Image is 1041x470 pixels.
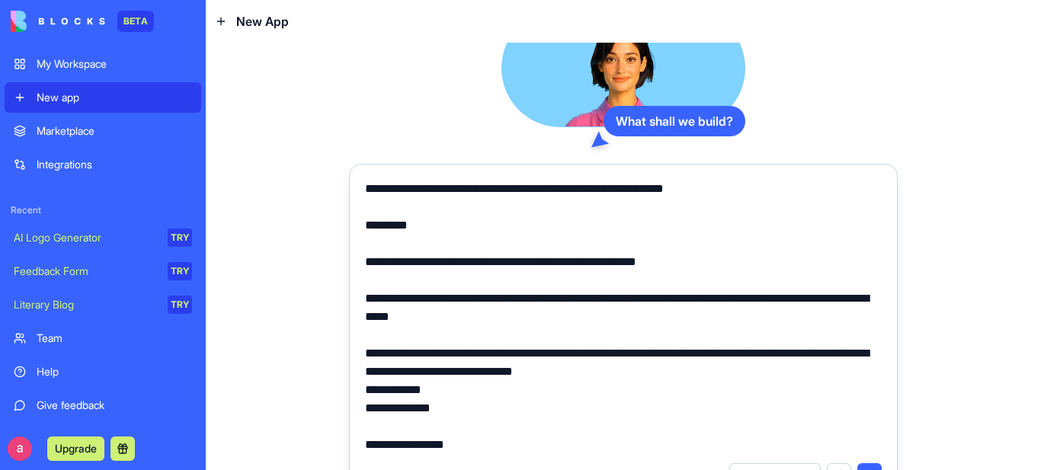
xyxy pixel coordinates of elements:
a: Literary BlogTRY [5,289,201,320]
div: Feedback Form [14,264,157,279]
div: Literary Blog [14,297,157,312]
div: TRY [168,262,192,280]
div: Marketplace [37,123,192,139]
span: New App [236,12,289,30]
a: AI Logo GeneratorTRY [5,222,201,253]
a: Marketplace [5,116,201,146]
a: Give feedback [5,390,201,420]
div: What shall we build? [604,106,745,136]
div: Help [37,364,192,379]
a: BETA [11,11,154,32]
div: Team [37,331,192,346]
span: Recent [5,204,201,216]
div: New app [37,90,192,105]
img: ACg8ocKgtPCZPTbWc7gBGull0CB3USwr--LvCKC_osiSYfKx4C8GjA=s96-c [8,436,32,461]
a: Team [5,323,201,353]
img: logo [11,11,105,32]
a: New app [5,82,201,113]
a: Feedback FormTRY [5,256,201,286]
div: My Workspace [37,56,192,72]
div: TRY [168,296,192,314]
div: TRY [168,229,192,247]
div: AI Logo Generator [14,230,157,245]
div: Give feedback [37,398,192,413]
a: My Workspace [5,49,201,79]
button: Upgrade [47,436,104,461]
div: BETA [117,11,154,32]
div: Integrations [37,157,192,172]
a: Help [5,356,201,387]
a: Integrations [5,149,201,180]
a: Upgrade [47,440,104,456]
